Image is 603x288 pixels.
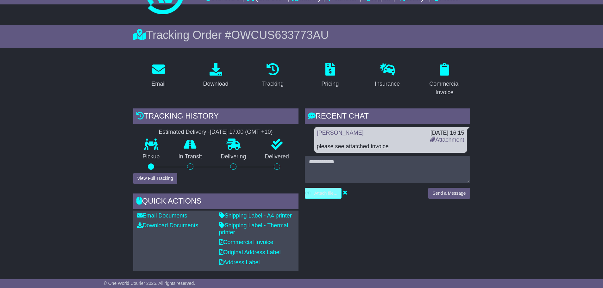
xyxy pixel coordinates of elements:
a: Address Label [219,259,260,266]
div: RECENT CHAT [305,108,470,126]
div: Download [203,80,228,88]
a: Shipping Label - Thermal printer [219,222,288,236]
div: Commercial Invoice [423,80,466,97]
p: Delivered [255,153,298,160]
a: Tracking [258,61,288,90]
p: Delivering [211,153,256,160]
a: Attachment [430,137,464,143]
button: View Full Tracking [133,173,177,184]
p: In Transit [169,153,211,160]
div: Quick Actions [133,193,298,211]
span: OWCUS633773AU [231,28,329,41]
a: Original Address Label [219,249,281,255]
a: Download [199,61,232,90]
a: Commercial Invoice [219,239,273,245]
a: Shipping Label - A4 printer [219,212,292,219]
div: [DATE] 17:00 (GMT +10) [210,129,273,136]
div: Tracking history [133,108,298,126]
div: Email [151,80,166,88]
a: [PERSON_NAME] [317,130,364,136]
div: Tracking Order # [133,28,470,42]
a: Email [147,61,170,90]
a: Pricing [317,61,343,90]
div: please see attatched invoice [317,143,464,150]
div: Estimated Delivery - [133,129,298,136]
div: Pricing [321,80,339,88]
div: [DATE] 16:15 [430,130,464,137]
div: Tracking [262,80,284,88]
span: © One World Courier 2025. All rights reserved. [104,281,195,286]
a: Commercial Invoice [419,61,470,99]
a: Insurance [371,61,404,90]
a: Download Documents [137,222,198,229]
div: Insurance [375,80,400,88]
a: Email Documents [137,212,187,219]
button: Send a Message [428,188,470,199]
p: Pickup [133,153,169,160]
